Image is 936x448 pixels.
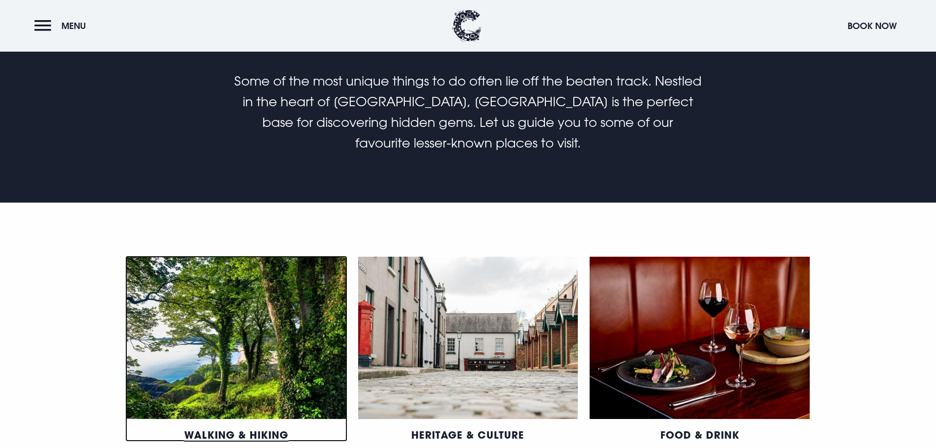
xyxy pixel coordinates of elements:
[34,15,91,36] button: Menu
[843,15,902,36] button: Book Now
[61,20,86,31] span: Menu
[184,428,288,441] a: Walking & Hiking
[452,10,482,42] img: Clandeboye Lodge
[411,428,524,441] a: Heritage & Culture
[660,428,739,441] a: Food & Drink
[234,71,702,153] p: Some of the most unique things to do often lie off the beaten track. Nestled in the heart of [GEO...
